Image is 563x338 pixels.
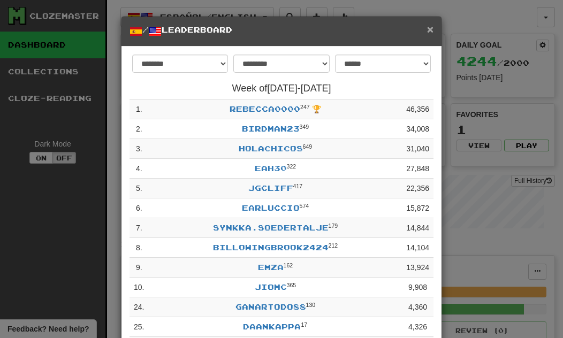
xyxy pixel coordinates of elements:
[130,25,433,38] h5: / Leaderboard
[402,317,433,337] td: 4,326
[402,99,433,119] td: 46,356
[293,183,303,189] sup: Level 417
[248,183,293,193] a: Jgcliff
[427,23,433,35] span: ×
[242,124,300,133] a: birdman23
[130,83,433,94] h4: Week of [DATE] - [DATE]
[303,143,313,150] sup: Level 649
[306,302,316,308] sup: Level 130
[235,302,306,311] a: ganartodo88
[213,223,329,232] a: synkka.soedertalje
[300,104,310,110] sup: Level 247
[242,203,300,212] a: Earluccio
[402,198,433,218] td: 15,872
[402,258,433,278] td: 13,924
[329,222,338,229] sup: Level 179
[300,124,309,130] sup: Level 349
[258,263,284,272] a: Emza
[130,179,148,198] td: 5 .
[329,242,338,249] sup: Level 212
[130,99,148,119] td: 1 .
[130,159,148,179] td: 4 .
[130,278,148,297] td: 10 .
[130,297,148,317] td: 24 .
[213,243,329,252] a: BillowingBrook2424
[402,238,433,258] td: 14,104
[402,159,433,179] td: 27,848
[284,262,293,268] sup: Level 162
[130,119,148,139] td: 2 .
[402,218,433,238] td: 14,844
[230,104,300,113] a: Rebecca0000
[402,179,433,198] td: 22,356
[287,163,296,170] sup: Level 322
[312,105,321,113] span: 🏆
[130,218,148,238] td: 7 .
[130,238,148,258] td: 8 .
[130,198,148,218] td: 6 .
[287,282,296,288] sup: Level 365
[301,321,307,328] sup: Level 17
[255,164,287,173] a: EAH30
[243,322,301,331] a: DaanKappa
[130,139,148,159] td: 3 .
[402,119,433,139] td: 34,008
[427,24,433,35] button: Close
[402,278,433,297] td: 9,908
[402,139,433,159] td: 31,040
[402,297,433,317] td: 4,360
[255,282,287,291] a: JioMc
[130,317,148,337] td: 25 .
[300,203,309,209] sup: Level 574
[130,258,148,278] td: 9 .
[239,144,303,153] a: Holachicos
